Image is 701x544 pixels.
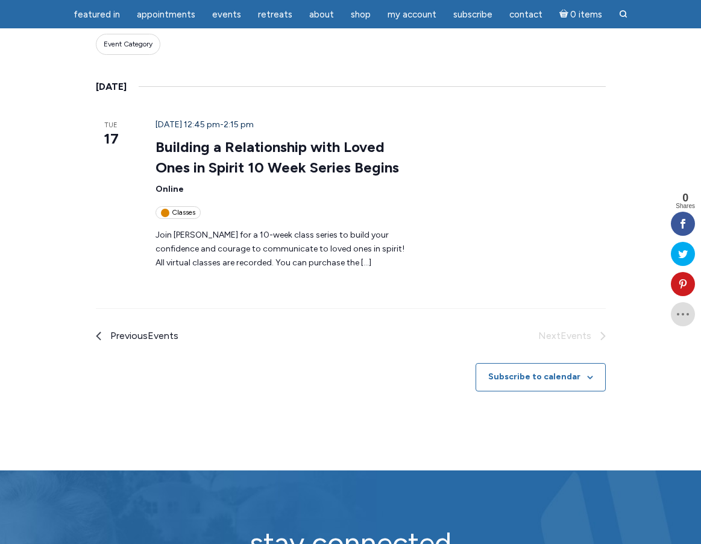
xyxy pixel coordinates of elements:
[130,3,203,27] a: Appointments
[309,9,334,20] span: About
[148,330,178,341] span: Events
[559,9,571,20] i: Cart
[104,39,152,49] span: Event Category
[96,121,127,131] span: Tue
[212,9,241,20] span: Events
[676,192,695,203] span: 0
[96,79,606,270] div: List of Events
[96,128,127,149] span: 17
[156,138,399,177] a: Building a Relationship with Loved Ones in Spirit 10 Week Series Begins
[96,328,178,344] a: Previous Events
[96,79,127,95] time: [DATE]
[570,10,602,19] span: 0 items
[351,9,371,20] span: Shop
[156,229,408,270] p: Join [PERSON_NAME] for a 10-week class series to build your confidence and courage to communicate...
[676,203,695,209] span: Shares
[110,328,178,344] span: Previous
[156,119,220,130] span: [DATE] 12:45 pm
[66,3,127,27] a: featured in
[344,3,378,27] a: Shop
[302,3,341,27] a: About
[96,34,160,55] button: Event Category
[258,9,292,20] span: Retreats
[502,3,550,27] a: Contact
[224,119,254,130] span: 2:15 pm
[388,9,436,20] span: My Account
[446,3,500,27] a: Subscribe
[488,372,580,382] button: Subscribe to calendar
[156,184,184,194] span: Online
[205,3,248,27] a: Events
[156,206,201,219] div: Classes
[453,9,492,20] span: Subscribe
[74,9,120,20] span: featured in
[137,9,195,20] span: Appointments
[509,9,542,20] span: Contact
[156,119,254,130] time: -
[552,2,610,27] a: Cart0 items
[380,3,444,27] a: My Account
[251,3,300,27] a: Retreats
